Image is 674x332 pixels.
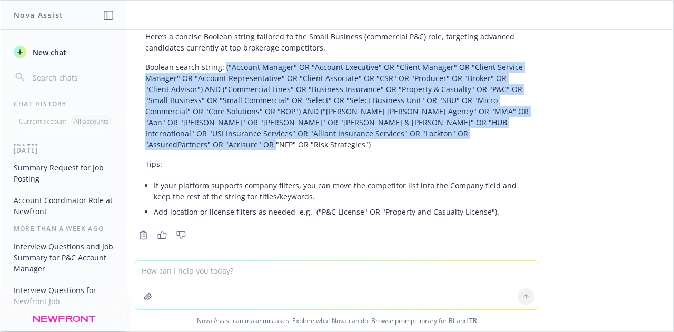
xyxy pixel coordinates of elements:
[449,316,455,325] a: BI
[1,224,127,233] div: More than a week ago
[154,178,529,204] li: If your platform supports company filters, you can move the competitor list into the Company fiel...
[145,158,529,169] p: Tips:
[145,31,529,53] p: Here’s a concise Boolean string tailored to the Small Business (commercial P&C) role, targeting a...
[19,117,66,126] p: Current account
[138,230,148,240] svg: Copy to clipboard
[1,99,127,108] div: Chat History
[9,238,118,277] button: Interview Questions and Job Summary for P&C Account Manager
[9,43,118,62] button: New chat
[14,9,63,21] h1: Nova Assist
[173,228,190,243] button: Thumbs down
[9,192,118,220] button: Account Coordinator Role at Newfront
[5,310,669,331] span: Nova Assist can make mistakes. Explore what Nova can do: Browse prompt library for and
[1,142,127,151] div: [DATE]
[469,316,477,325] a: TR
[1,146,127,155] div: [DATE]
[74,117,109,126] p: All accounts
[31,70,114,85] input: Search chats
[154,204,529,219] li: Add location or license filters as needed, e.g., ("P&C License" OR "Property and Casualty License").
[9,281,118,310] button: Interview Questions for Newfront Job
[31,47,66,58] span: New chat
[9,159,118,187] button: Summary Request for Job Posting
[145,62,529,150] p: Boolean search string: ("Account Manager" OR "Account Executive" OR "Client Manager" OR "Client S...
